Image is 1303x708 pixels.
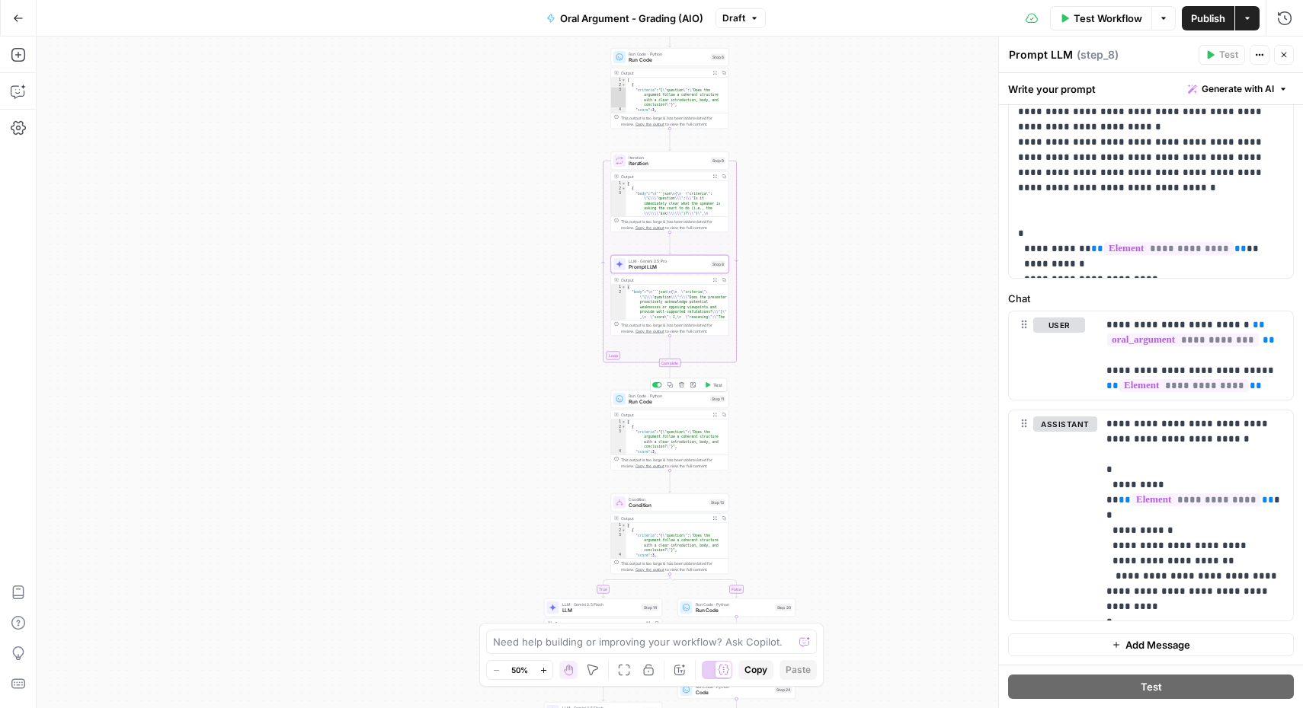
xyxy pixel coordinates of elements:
button: Oral Argument - Grading (AIO) [537,6,712,30]
div: 3 [611,88,626,107]
div: LoopIterationIterationStep 9Output[ { "body":"\n```json\n{\n\"criteria\": \"{\\\"question\\\":\\\... [611,151,729,232]
div: LLM · Gemini 2.5 FlashLLMStep 14Output[ { "criteria":"Are the key legal and factual assertions ma... [544,598,662,679]
button: Test Workflow [1050,6,1151,30]
span: Toggle code folding, rows 1 through 3 [622,285,626,290]
div: 1 [611,78,626,83]
label: Chat [1008,291,1294,306]
span: Test [1141,679,1162,694]
div: Output [621,277,708,283]
div: Output [621,515,708,521]
div: This output is too large & has been abbreviated for review. to view the full content. [621,457,725,469]
div: Step 13 [709,499,725,506]
span: Copy the output [635,122,664,126]
span: LLM · Gemini 2.5 Pro [629,258,708,264]
button: Paste [780,660,817,680]
div: Step 9 [711,158,725,164]
button: user [1033,317,1085,333]
span: ( step_8 ) [1077,47,1119,62]
button: Generate with AI [1182,79,1294,99]
div: This output is too large & has been abbreviated for review. to view the full content. [621,115,725,127]
span: LLM [562,607,640,614]
div: Output [621,174,708,180]
div: Step 24 [775,687,792,694]
span: Copy the output [635,329,664,333]
span: Paste [786,663,811,677]
div: Complete [611,359,729,367]
g: Edge from step_9-iteration-end to step_11 [669,367,671,389]
button: Test [1008,675,1294,699]
div: 3 [611,191,626,379]
span: Publish [1191,11,1225,26]
div: Step 11 [710,396,725,403]
button: Test [702,380,725,390]
div: Run Code · PythonRun CodeStep 11TestOutput[ { "criteria":"{\"question\":\"Does the argument follo... [611,390,729,470]
g: Edge from step_14 to step_22 [602,679,604,701]
div: 1 [611,181,626,187]
g: Edge from step_13 to step_14 [602,574,670,598]
button: assistant [1033,416,1097,432]
span: Prompt LLM [629,263,708,271]
div: ConditionConditionStep 13Output[ { "criteria":"{\"question\":\"Does the argument follow a coheren... [611,493,729,574]
span: Copy [744,663,767,677]
div: Step 6 [711,54,725,61]
button: Add Message [1008,633,1294,656]
span: Test [713,381,722,388]
g: Edge from step_9 to step_8 [669,232,671,254]
span: Toggle code folding, rows 2 through 4 [622,187,626,192]
div: 1 [611,523,626,528]
div: Step 8 [711,261,725,268]
span: Condition [629,502,706,509]
span: Run Code · Python [629,51,708,57]
span: Generate with AI [1202,82,1274,96]
div: 4 [611,107,626,113]
span: Test [1219,48,1238,62]
div: This output is too large & has been abbreviated for review. to view the full content. [621,322,725,334]
span: Toggle code folding, rows 1 through 8 [622,523,626,528]
div: 4 [611,449,626,454]
div: 1 [611,285,626,290]
g: Edge from step_20 to step_23 [735,617,738,639]
button: Draft [716,8,766,28]
span: Toggle code folding, rows 2 through 7 [622,83,626,88]
div: assistant [1009,410,1085,620]
div: Complete [659,359,681,367]
g: Edge from step_13 to step_20 [670,574,738,598]
div: This output is too large & has been abbreviated for review. to view the full content. [621,218,725,231]
span: Draft [722,11,745,25]
div: 2 [611,425,626,430]
span: Toggle code folding, rows 2 through 7 [622,528,626,534]
div: This output is too large & has been abbreviated for review. to view the full content. [621,560,725,572]
div: 2 [611,528,626,534]
span: Condition [629,496,706,502]
span: Toggle code folding, rows 2 through 7 [622,425,626,430]
div: Output [555,620,642,627]
span: Run Code · Python [696,601,773,608]
div: 2 [611,290,626,597]
span: Toggle code folding, rows 1 through 8 [622,78,626,83]
g: Edge from step_4-iteration-end to step_6 [669,25,671,47]
div: Step 20 [776,604,792,611]
button: Copy [738,660,773,680]
span: Iteration [629,155,708,161]
span: Toggle code folding, rows 1 through 5 [622,181,626,187]
textarea: Prompt LLM [1009,47,1073,62]
span: Add Message [1125,637,1190,652]
span: Copy the output [635,225,664,230]
span: Run Code [629,56,708,64]
div: Step 14 [642,604,659,611]
span: Code [696,689,773,697]
div: Write your prompt [999,73,1303,104]
div: 2 [611,83,626,88]
span: 50% [511,664,528,676]
span: Test Workflow [1074,11,1142,26]
span: Iteration [629,160,708,167]
div: Run Code · PythonRun CodeStep 20 [677,598,796,617]
span: Run Code · Python [629,393,707,399]
div: 2 [611,187,626,192]
g: Edge from step_6 to step_9 [669,129,671,151]
div: Run Code · PythonCodeStep 24 [677,681,796,699]
button: Publish [1182,6,1234,30]
div: 1 [611,419,626,425]
span: Copy the output [635,567,664,572]
span: Oral Argument - Grading (AIO) [560,11,703,26]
